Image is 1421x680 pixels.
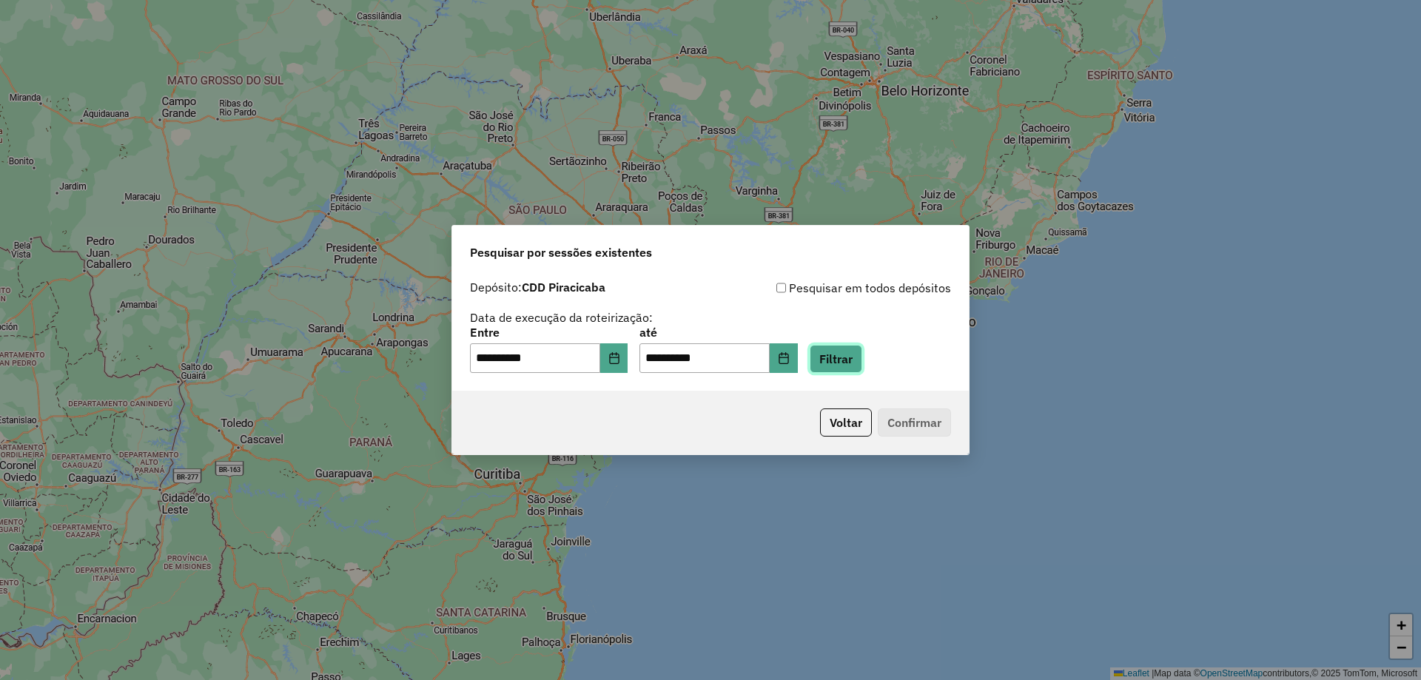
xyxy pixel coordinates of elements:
label: Depósito: [470,278,605,296]
label: Data de execução da roteirização: [470,309,653,326]
label: até [639,323,797,341]
div: Pesquisar em todos depósitos [710,279,951,297]
button: Choose Date [770,343,798,373]
strong: CDD Piracicaba [522,280,605,294]
label: Entre [470,323,628,341]
span: Pesquisar por sessões existentes [470,243,652,261]
button: Choose Date [600,343,628,373]
button: Voltar [820,408,872,437]
button: Filtrar [810,345,862,373]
